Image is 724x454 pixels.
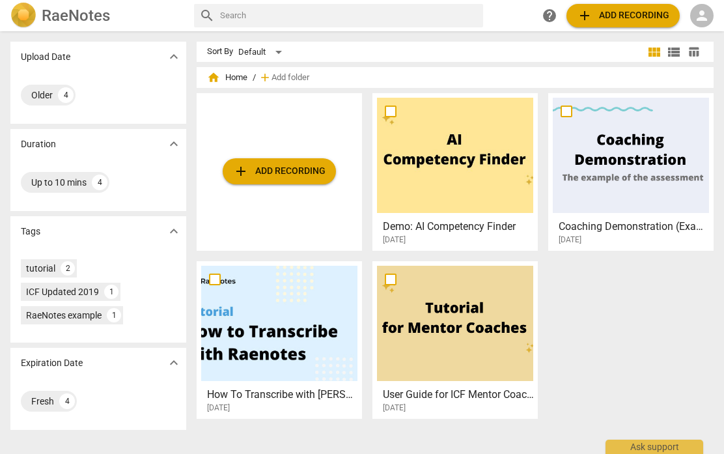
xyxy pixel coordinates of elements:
[647,44,662,60] span: view_module
[58,87,74,103] div: 4
[164,134,184,154] button: Show more
[207,387,359,403] h3: How To Transcribe with RaeNotes
[664,42,684,62] button: List view
[688,46,700,58] span: table_chart
[10,3,36,29] img: Logo
[26,309,102,322] div: RaeNotes example
[164,47,184,66] button: Show more
[207,71,220,84] span: home
[220,5,478,26] input: Search
[31,395,54,408] div: Fresh
[166,355,182,371] span: expand_more
[21,50,70,64] p: Upload Date
[166,49,182,64] span: expand_more
[577,8,592,23] span: add
[694,8,710,23] span: person
[577,8,669,23] span: Add recording
[31,176,87,189] div: Up to 10 mins
[26,285,99,298] div: ICF Updated 2019
[258,71,271,84] span: add
[104,285,118,299] div: 1
[566,4,680,27] button: Upload
[377,266,533,413] a: User Guide for ICF Mentor Coaches[DATE]
[21,137,56,151] p: Duration
[606,440,703,454] div: Ask support
[233,163,249,179] span: add
[645,42,664,62] button: Tile view
[92,175,107,190] div: 4
[233,163,326,179] span: Add recording
[253,73,256,83] span: /
[377,98,533,245] a: Demo: AI Competency Finder[DATE]
[207,403,230,414] span: [DATE]
[271,73,309,83] span: Add folder
[31,89,53,102] div: Older
[164,353,184,373] button: Show more
[21,225,40,238] p: Tags
[199,8,215,23] span: search
[59,393,75,409] div: 4
[559,234,581,246] span: [DATE]
[223,158,336,184] button: Upload
[238,42,286,63] div: Default
[559,219,710,234] h3: Coaching Demonstration (Example)
[666,44,682,60] span: view_list
[538,4,561,27] a: Help
[207,71,247,84] span: Home
[201,266,357,413] a: How To Transcribe with [PERSON_NAME][DATE]
[166,136,182,152] span: expand_more
[383,387,535,403] h3: User Guide for ICF Mentor Coaches
[42,7,110,25] h2: RaeNotes
[107,308,121,322] div: 1
[207,47,233,57] div: Sort By
[542,8,557,23] span: help
[164,221,184,241] button: Show more
[553,98,709,245] a: Coaching Demonstration (Example)[DATE]
[166,223,182,239] span: expand_more
[684,42,703,62] button: Table view
[21,356,83,370] p: Expiration Date
[383,234,406,246] span: [DATE]
[26,262,55,275] div: tutorial
[383,403,406,414] span: [DATE]
[383,219,535,234] h3: Demo: AI Competency Finder
[61,261,75,276] div: 2
[10,3,184,29] a: LogoRaeNotes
